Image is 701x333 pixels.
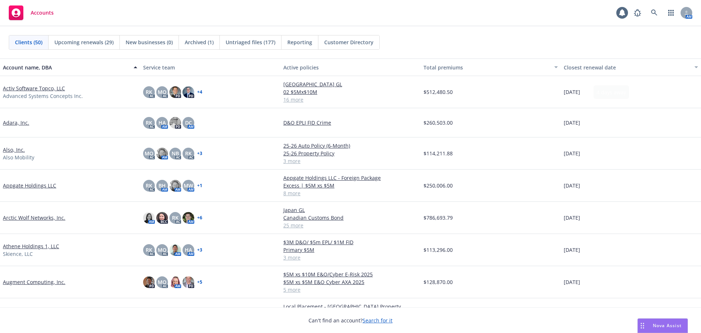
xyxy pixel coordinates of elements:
[197,280,202,284] a: + 5
[146,88,152,96] span: RK
[140,58,280,76] button: Service team
[54,38,114,46] span: Upcoming renewals (29)
[3,64,129,71] div: Account name, DBA
[3,182,56,189] a: Appgate Holdings LLC
[309,317,392,324] span: Can't find an account?
[564,182,580,189] span: [DATE]
[183,276,194,288] img: photo
[3,84,65,92] a: Activ Software Topco, LLC
[564,88,580,96] span: [DATE]
[185,246,192,254] span: HA
[15,38,42,46] span: Clients (50)
[3,242,59,250] a: Athene Holdings 1, LLC
[3,250,33,258] span: Skience, LLC
[158,182,166,189] span: BH
[226,38,275,46] span: Untriaged files (177)
[197,151,202,156] a: + 3
[169,180,181,192] img: photo
[280,58,421,76] button: Active policies
[283,222,418,229] a: 25 more
[158,246,166,254] span: MQ
[637,318,688,333] button: Nova Assist
[324,38,374,46] span: Customer Directory
[424,214,453,222] span: $786,693.79
[283,270,418,278] a: $5M xs $10M E&O/Cyber E-Risk 2025
[143,64,277,71] div: Service team
[424,246,453,254] span: $113,296.00
[283,254,418,261] a: 3 more
[184,182,193,189] span: MW
[630,5,645,20] a: Report a Bug
[564,119,580,126] span: [DATE]
[197,90,202,94] a: + 4
[156,212,168,224] img: photo
[185,38,214,46] span: Archived (1)
[564,150,580,157] span: [DATE]
[424,278,453,286] span: $128,870.00
[283,182,418,189] a: Excess | $5M xs $5M
[31,10,54,16] span: Accounts
[561,58,701,76] button: Closest renewal date
[283,88,418,96] a: 02 $5Mx$10M
[564,214,580,222] span: [DATE]
[283,246,418,254] a: Primary $5M
[3,119,29,126] a: Adara, Inc.
[183,212,194,224] img: photo
[283,303,418,310] a: Local Placement - [GEOGRAPHIC_DATA] Property
[143,276,155,288] img: photo
[169,117,181,129] img: photo
[143,212,155,224] img: photo
[424,150,453,157] span: $114,211.88
[3,146,25,154] a: Also, Inc.
[158,88,166,96] span: MQ
[183,86,194,98] img: photo
[283,174,418,182] a: Appgate Holdings LLC - Foreign Package
[363,317,392,324] a: Search for it
[283,119,418,126] a: D&O EPLI FID Crime
[3,214,65,222] a: Arctic Wolf Networks, Inc.
[172,150,179,157] span: NB
[564,278,580,286] span: [DATE]
[145,150,153,157] span: MQ
[283,286,418,294] a: 5 more
[283,206,418,214] a: Japan GL
[638,319,647,333] div: Drag to move
[3,154,34,161] span: Also Mobility
[6,3,57,23] a: Accounts
[3,278,65,286] a: Augment Computing, Inc.
[283,142,418,150] a: 25-26 Auto Policy (6-Month)
[283,150,418,157] a: 25-26 Property Policy
[424,182,453,189] span: $250,006.00
[185,150,192,157] span: RK
[424,88,453,96] span: $512,480.50
[146,182,152,189] span: RK
[424,119,453,126] span: $260,503.00
[158,278,166,286] span: MQ
[283,64,418,71] div: Active policies
[185,119,192,126] span: DC
[564,246,580,254] span: [DATE]
[126,38,173,46] span: New businesses (0)
[647,5,662,20] a: Search
[283,189,418,197] a: 8 more
[283,214,418,222] a: Canadian Customs Bond
[664,5,678,20] a: Switch app
[169,244,181,256] img: photo
[146,246,152,254] span: RK
[653,322,682,329] span: Nova Assist
[156,148,168,159] img: photo
[172,214,179,222] span: RK
[564,64,690,71] div: Closest renewal date
[169,276,181,288] img: photo
[421,58,561,76] button: Total premiums
[283,96,418,103] a: 16 more
[197,216,202,220] a: + 6
[197,248,202,252] a: + 3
